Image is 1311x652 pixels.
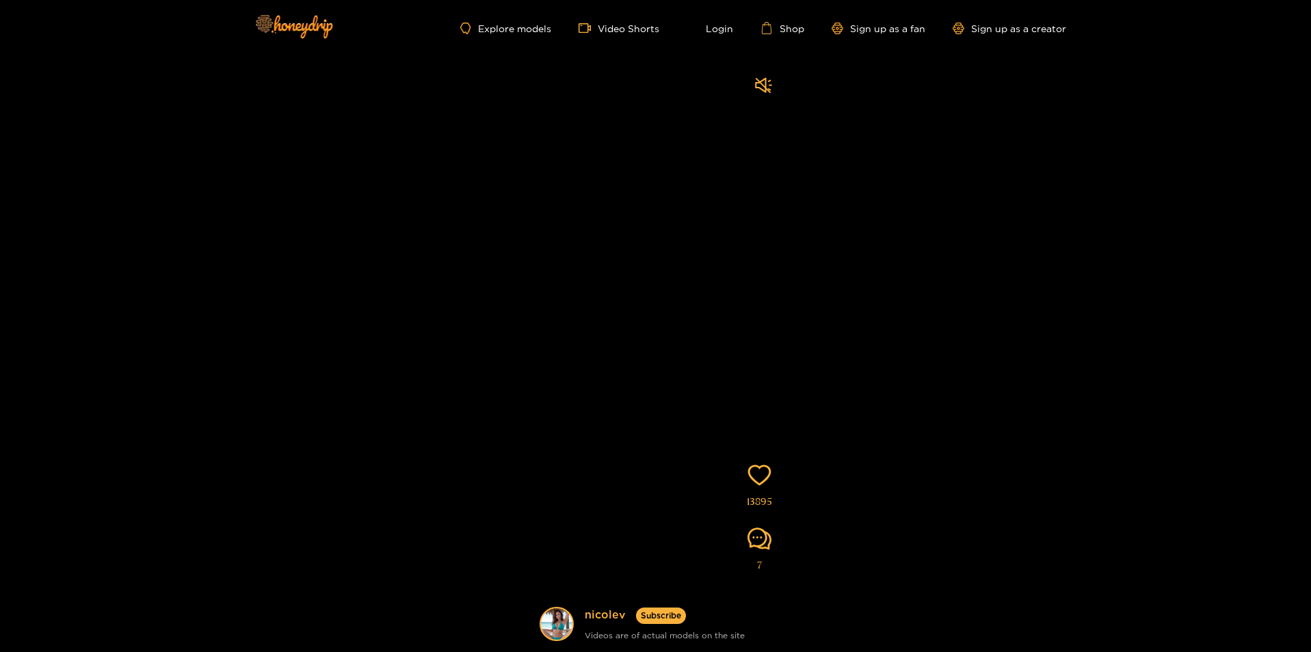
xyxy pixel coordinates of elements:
[460,23,551,34] a: Explore models
[747,463,771,487] span: heart
[953,23,1066,34] a: Sign up as a creator
[687,22,733,34] a: Login
[579,22,598,34] span: video-camera
[760,22,804,34] a: Shop
[636,608,686,624] button: Subscribe
[747,527,771,551] span: comment
[585,627,745,643] div: Videos are of actual models on the site
[585,607,626,624] a: nicolev
[641,610,681,623] span: Subscribe
[832,23,925,34] a: Sign up as a fan
[757,558,762,573] span: 7
[755,77,772,94] span: sound
[579,22,659,34] a: Video Shorts
[747,494,772,510] span: 13895
[541,608,572,640] img: user avatar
